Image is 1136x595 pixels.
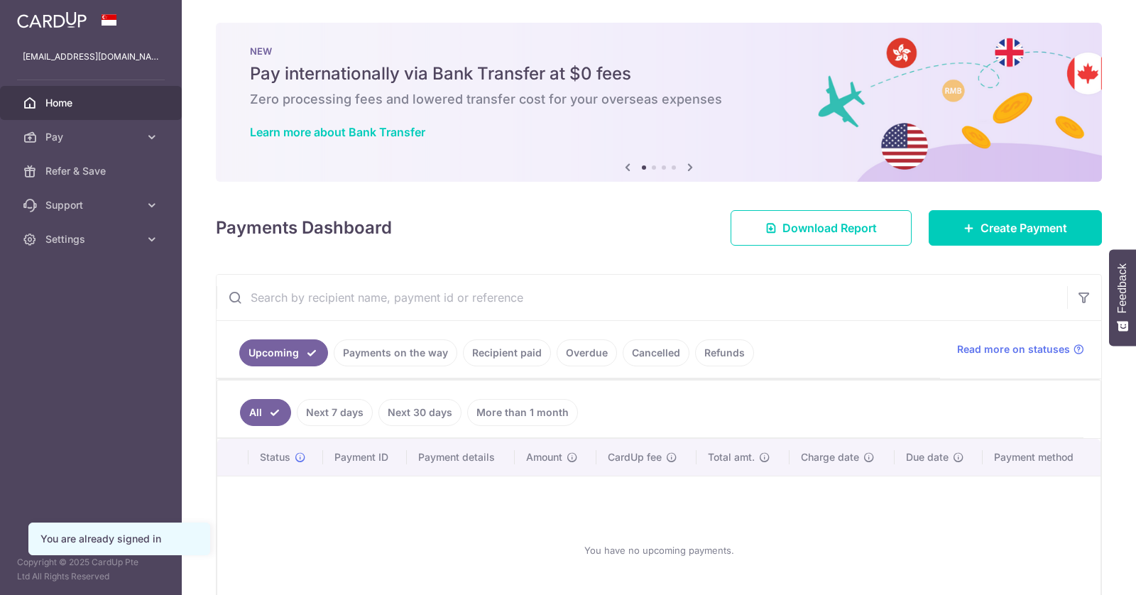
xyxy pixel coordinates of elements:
[957,342,1084,356] a: Read more on statuses
[250,62,1068,85] h5: Pay internationally via Bank Transfer at $0 fees
[463,339,551,366] a: Recipient paid
[378,399,461,426] a: Next 30 days
[526,450,562,464] span: Amount
[1116,263,1129,313] span: Feedback
[929,210,1102,246] a: Create Payment
[239,339,328,366] a: Upcoming
[557,339,617,366] a: Overdue
[981,219,1067,236] span: Create Payment
[17,11,87,28] img: CardUp
[217,275,1067,320] input: Search by recipient name, payment id or reference
[216,215,392,241] h4: Payments Dashboard
[731,210,912,246] a: Download Report
[623,339,689,366] a: Cancelled
[250,125,425,139] a: Learn more about Bank Transfer
[45,198,139,212] span: Support
[334,339,457,366] a: Payments on the way
[240,399,291,426] a: All
[297,399,373,426] a: Next 7 days
[23,50,159,64] p: [EMAIL_ADDRESS][DOMAIN_NAME]
[1109,249,1136,346] button: Feedback - Show survey
[608,450,662,464] span: CardUp fee
[216,23,1102,182] img: Bank transfer banner
[983,439,1100,476] th: Payment method
[906,450,949,464] span: Due date
[407,439,515,476] th: Payment details
[250,91,1068,108] h6: Zero processing fees and lowered transfer cost for your overseas expenses
[45,164,139,178] span: Refer & Save
[45,96,139,110] span: Home
[250,45,1068,57] p: NEW
[782,219,877,236] span: Download Report
[45,232,139,246] span: Settings
[260,450,290,464] span: Status
[708,450,755,464] span: Total amt.
[467,399,578,426] a: More than 1 month
[1044,552,1122,588] iframe: Opens a widget where you can find more information
[957,342,1070,356] span: Read more on statuses
[323,439,407,476] th: Payment ID
[45,130,139,144] span: Pay
[695,339,754,366] a: Refunds
[40,532,198,546] div: You are already signed in
[801,450,859,464] span: Charge date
